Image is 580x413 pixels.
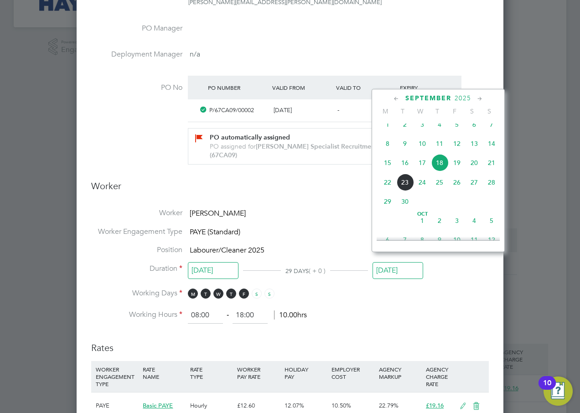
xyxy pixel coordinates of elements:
span: 14 [483,135,500,152]
span: 5 [448,116,466,133]
span: 13 [466,135,483,152]
span: 21 [483,154,500,171]
span: 26 [448,174,466,191]
div: 10 [543,383,551,395]
span: F [446,107,463,115]
span: 25 [431,174,448,191]
span: 6 [466,116,483,133]
span: T [429,107,446,115]
span: 1 [414,212,431,229]
div: HOLIDAY PAY [282,361,329,385]
span: 5 [483,212,500,229]
span: 2 [431,212,448,229]
span: 22.79% [379,402,399,409]
label: Worker [91,208,182,218]
label: PO Manager [91,24,182,33]
span: 2025 [455,94,471,102]
span: Oct [414,212,431,217]
span: 18 [431,154,448,171]
span: 19 [448,154,466,171]
span: 3 [414,116,431,133]
span: 10.00hrs [274,310,307,320]
span: ( + 0 ) [309,267,326,275]
span: 12 [448,135,466,152]
div: EMPLOYER COST [329,361,376,385]
label: Working Days [91,289,182,298]
b: Armada Way (67CA09) [210,143,445,159]
span: [PERSON_NAME] [190,209,246,218]
label: Deployment Manager [91,50,182,59]
b: PO automatically assigned [210,134,290,141]
div: PO assigned for at [210,142,451,160]
div: WORKER ENGAGEMENT TYPE [93,361,140,392]
span: 4 [431,116,448,133]
span: 10 [414,135,431,152]
div: Expiry [398,79,461,96]
span: S [463,107,481,115]
div: P/67CA09/00002 [206,103,269,118]
div: RATE NAME [140,361,187,385]
span: £19.16 [426,402,444,409]
span: M [188,289,198,299]
label: Position [91,245,182,255]
span: 11 [431,135,448,152]
label: Worker Engagement Type [91,227,182,237]
span: 22 [379,174,396,191]
span: T [201,289,211,299]
span: 3 [448,212,466,229]
h3: Worker [91,180,489,199]
div: RATE TYPE [188,361,235,385]
span: 28 [483,174,500,191]
label: Working Hours [91,310,182,320]
div: WORKER PAY RATE [235,361,282,385]
span: n/a [190,50,200,59]
span: T [394,107,411,115]
div: PO Number [206,79,269,96]
span: 9 [396,135,414,152]
span: 9 [431,231,448,248]
input: Select one [188,262,238,279]
div: Valid From [270,79,334,96]
span: 12 [483,231,500,248]
span: ‐ [225,310,231,320]
input: Select one [373,262,423,279]
div: - [334,103,398,118]
span: Basic PAYE [143,402,173,409]
span: W [213,289,223,299]
div: AGENCY MARKUP [377,361,424,385]
input: 08:00 [188,307,223,324]
b: [PERSON_NAME] Specialist Recruitment Limited [256,143,401,150]
span: M [377,107,394,115]
button: Open Resource Center, 10 new notifications [544,377,573,406]
span: 24 [414,174,431,191]
span: T [226,289,236,299]
span: September [405,94,451,102]
span: 20 [466,154,483,171]
span: 10 [448,231,466,248]
div: [DATE] [270,103,334,118]
span: 29 [379,193,396,210]
span: 4 [466,212,483,229]
span: S [481,107,498,115]
h3: Rates [91,333,489,354]
span: 15 [379,154,396,171]
span: 16 [396,154,414,171]
span: 7 [483,116,500,133]
span: 27 [466,174,483,191]
span: 23 [396,174,414,191]
span: 30 [396,193,414,210]
span: 2 [396,116,414,133]
span: 29 DAYS [285,267,309,275]
div: AGENCY CHARGE RATE [424,361,455,392]
span: PAYE (Standard) [190,227,240,237]
input: 17:00 [233,307,268,324]
span: 8 [379,135,396,152]
span: 12.07% [285,402,304,409]
span: F [239,289,249,299]
div: Valid To [334,79,398,96]
span: S [264,289,274,299]
span: 17 [414,154,431,171]
label: Duration [91,264,182,274]
span: 6 [379,231,396,248]
label: PO No [91,83,182,93]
